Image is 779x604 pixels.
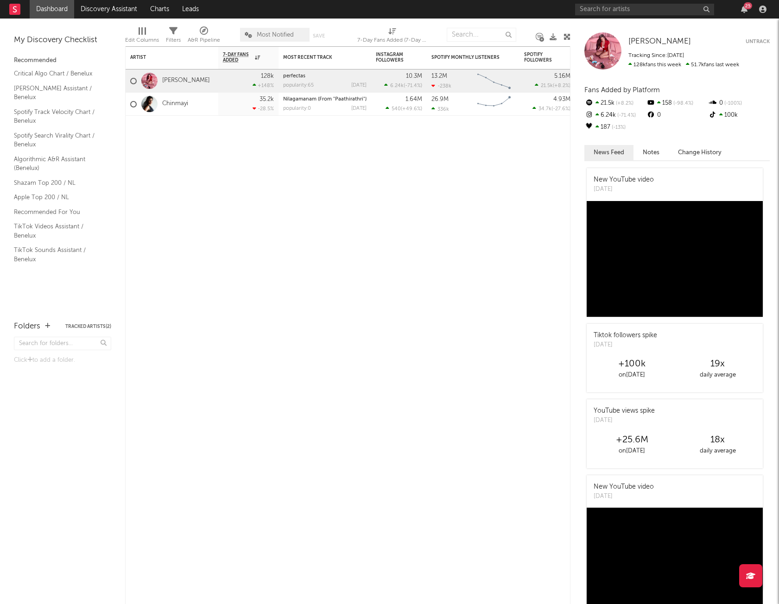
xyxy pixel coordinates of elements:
[14,221,102,240] a: TikTok Videos Assistant / Benelux
[402,107,421,112] span: +49.6 %
[260,96,274,102] div: 35.2k
[538,107,551,112] span: 34.7k
[589,370,675,381] div: on [DATE]
[594,331,657,340] div: Tiktok followers spike
[646,109,708,121] div: 0
[357,23,427,50] div: 7-Day Fans Added (7-Day Fans Added)
[610,125,626,130] span: -13 %
[594,406,655,416] div: YouTube views spike
[384,82,422,88] div: ( )
[628,37,691,46] a: [PERSON_NAME]
[594,482,654,492] div: New YouTube video
[708,97,770,109] div: 0
[589,446,675,457] div: on [DATE]
[351,83,367,88] div: [DATE]
[532,106,570,112] div: ( )
[125,23,159,50] div: Edit Columns
[584,109,646,121] div: 6.24k
[589,359,675,370] div: +100k
[447,28,516,42] input: Search...
[675,446,760,457] div: daily average
[431,96,449,102] div: 26.9M
[741,6,747,13] button: 25
[628,38,691,45] span: [PERSON_NAME]
[594,175,654,185] div: New YouTube video
[669,145,731,160] button: Change History
[628,62,739,68] span: 51.7k fans last week
[14,131,102,150] a: Spotify Search Virality Chart / Benelux
[223,52,253,63] span: 7-Day Fans Added
[554,73,570,79] div: 5.16M
[14,321,40,332] div: Folders
[130,55,200,60] div: Artist
[584,87,660,94] span: Fans Added by Platform
[283,106,311,111] div: popularity: 0
[628,62,681,68] span: 128k fans this week
[405,96,422,102] div: 1.64M
[431,106,449,112] div: 336k
[553,96,570,102] div: 4.93M
[14,35,111,46] div: My Discovery Checklist
[524,52,557,63] div: Spotify Followers
[614,101,633,106] span: +8.2 %
[257,32,294,38] span: Most Notified
[14,55,111,66] div: Recommended
[14,154,102,173] a: Algorithmic A&R Assistant (Benelux)
[473,93,515,116] svg: Chart title
[675,434,760,446] div: 18 x
[431,73,447,79] div: 13.2M
[376,52,408,63] div: Instagram Followers
[431,55,501,60] div: Spotify Monthly Listeners
[162,100,188,108] a: Chinmayi
[616,113,636,118] span: -71.4 %
[646,97,708,109] div: 158
[14,207,102,217] a: Recommended For You
[261,73,274,79] div: 128k
[584,121,646,133] div: 187
[351,106,367,111] div: [DATE]
[672,101,693,106] span: -98.4 %
[283,97,367,102] a: Nilagamanam (From "Paathirathri")
[283,55,353,60] div: Most Recent Track
[386,106,422,112] div: ( )
[431,83,451,89] div: -238k
[405,83,421,88] span: -71.4 %
[166,35,181,46] div: Filters
[65,324,111,329] button: Tracked Artists(2)
[406,73,422,79] div: 10.3M
[14,337,111,350] input: Search for folders...
[589,434,675,446] div: +25.6M
[541,83,553,88] span: 21.5k
[553,107,569,112] span: -27.6 %
[14,245,102,264] a: TikTok Sounds Assistant / Benelux
[283,74,305,79] a: perfectas
[253,82,274,88] div: +148 %
[633,145,669,160] button: Notes
[14,355,111,366] div: Click to add a folder.
[746,37,770,46] button: Untrack
[283,83,314,88] div: popularity: 65
[594,340,657,350] div: [DATE]
[708,109,770,121] div: 100k
[535,82,570,88] div: ( )
[283,74,367,79] div: perfectas
[166,23,181,50] div: Filters
[14,107,102,126] a: Spotify Track Velocity Chart / Benelux
[14,83,102,102] a: [PERSON_NAME] Assistant / Benelux
[357,35,427,46] div: 7-Day Fans Added (7-Day Fans Added)
[162,77,210,85] a: [PERSON_NAME]
[594,185,654,194] div: [DATE]
[723,101,742,106] span: -100 %
[675,370,760,381] div: daily average
[14,69,102,79] a: Critical Algo Chart / Benelux
[744,2,752,9] div: 25
[628,53,684,58] span: Tracking Since: [DATE]
[253,106,274,112] div: -28.5 %
[473,69,515,93] svg: Chart title
[14,192,102,202] a: Apple Top 200 / NL
[584,145,633,160] button: News Feed
[575,4,714,15] input: Search for artists
[584,97,646,109] div: 21.5k
[554,83,569,88] span: +8.2 %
